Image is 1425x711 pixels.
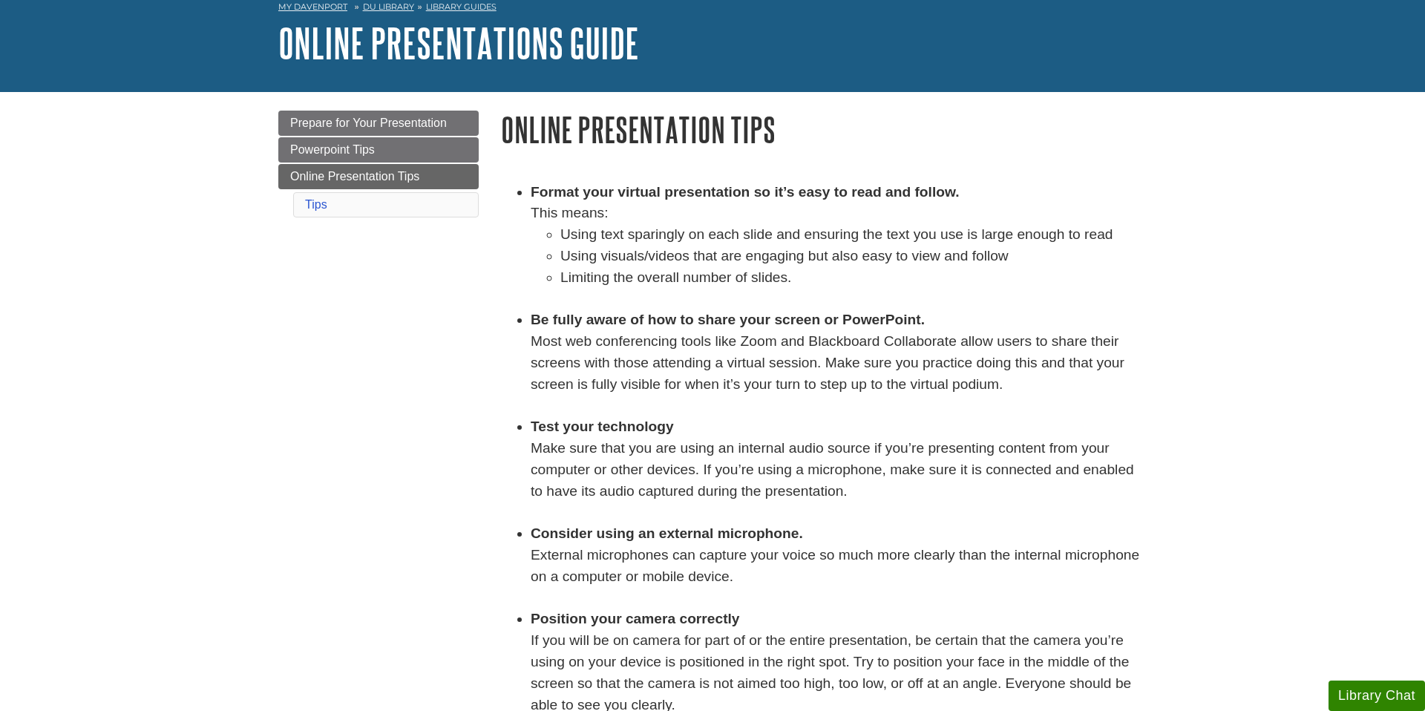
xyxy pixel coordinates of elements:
li: Using visuals/videos that are engaging but also easy to view and follow [560,246,1147,267]
a: Powerpoint Tips [278,137,479,163]
strong: Be fully aware of how to share your screen or PowerPoint. [531,312,925,327]
a: DU Library [363,1,414,12]
span: Online Presentation Tips [290,170,419,183]
li: This means: [531,182,1147,310]
span: Prepare for Your Presentation [290,117,447,129]
a: Online Presentations Guide [278,20,639,66]
a: Online Presentation Tips [278,164,479,189]
li: External microphones can capture your voice so much more clearly than the internal microphone on ... [531,523,1147,609]
strong: Format your virtual presentation so it’s easy to read and follow. [531,184,960,200]
h1: Online Presentation Tips [501,111,1147,148]
li: Most web conferencing tools like Zoom and Blackboard Collaborate allow users to share their scree... [531,309,1147,416]
a: Tips [305,198,327,211]
li: Make sure that you are using an internal audio source if you’re presenting content from your comp... [531,416,1147,523]
button: Library Chat [1329,681,1425,711]
a: My Davenport [278,1,347,13]
div: Guide Page Menu [278,111,479,220]
a: Library Guides [426,1,497,12]
li: Limiting the overall number of slides. [560,267,1147,310]
span: Powerpoint Tips [290,143,375,156]
li: Using text sparingly on each slide and ensuring the text you use is large enough to read [560,224,1147,246]
a: Prepare for Your Presentation [278,111,479,136]
strong: Consider using an external microphone. [531,525,803,541]
strong: Test your technology [531,419,674,434]
strong: Position your camera correctly [531,611,740,626]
